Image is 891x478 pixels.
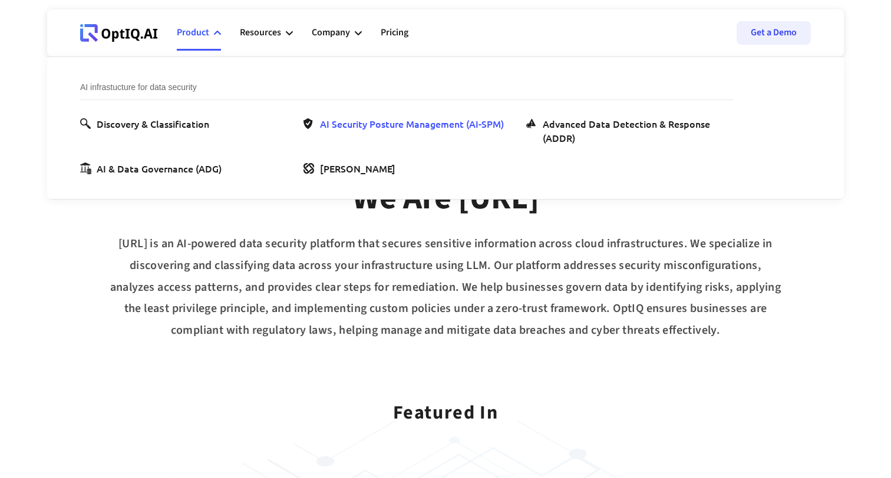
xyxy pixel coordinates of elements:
[543,117,728,145] div: Advanced Data Detection & Response (ADDR)
[80,161,226,175] a: AI & Data Governance (ADG)
[312,25,350,41] div: Company
[80,117,214,131] a: Discovery & Classification
[526,117,733,145] a: Advanced Data Detection & Response (ADDR)
[80,81,733,100] div: AI infrastucture for data security
[47,57,844,200] nav: Product
[47,233,844,341] div: [URL] is an AI-powered data security platform that secures sensitive information across cloud inf...
[393,386,499,428] div: Featured In
[320,117,504,131] div: AI Security Posture Management (AI-SPM)
[352,178,539,219] div: We Are [URL]
[80,15,158,51] a: Webflow Homepage
[381,15,408,51] a: Pricing
[312,15,362,51] div: Company
[240,15,293,51] div: Resources
[97,161,222,175] div: AI & Data Governance (ADG)
[320,161,395,175] div: [PERSON_NAME]
[303,117,509,131] a: AI Security Posture Management (AI-SPM)
[80,41,81,42] div: Webflow Homepage
[737,21,811,45] a: Get a Demo
[97,117,209,131] div: Discovery & Classification
[240,25,281,41] div: Resources
[177,15,221,51] div: Product
[303,161,400,175] a: [PERSON_NAME]
[177,25,209,41] div: Product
